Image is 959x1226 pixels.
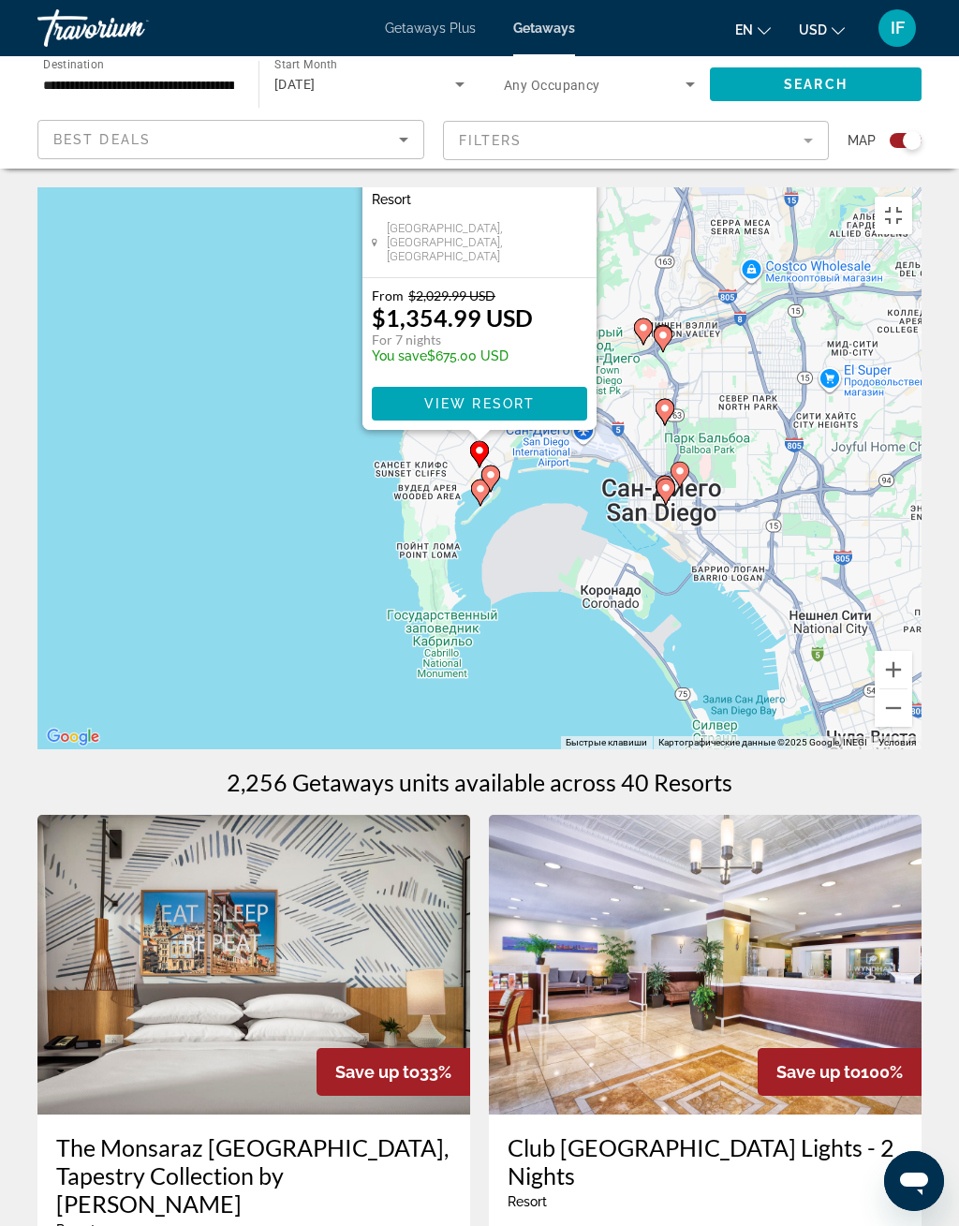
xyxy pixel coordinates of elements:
span: USD [799,22,827,37]
a: Getaways [513,21,575,36]
span: $2,029.99 USD [408,288,495,303]
span: Map [848,127,876,154]
span: Save up to [335,1062,420,1082]
p: $675.00 USD [372,348,533,363]
button: Включить полноэкранный режим [875,197,912,234]
span: From [372,288,404,303]
a: Travorium [37,4,225,52]
button: User Menu [873,8,922,48]
button: Change language [735,16,771,43]
button: Search [710,67,922,101]
span: Any Occupancy [504,78,600,93]
button: Увеличить [875,651,912,688]
span: Картографические данные ©2025 Google, INEGI [658,737,867,747]
button: Быстрые клавиши [566,736,647,749]
button: Filter [443,120,830,161]
div: 100% [758,1048,922,1096]
img: Google [42,725,104,749]
span: View Resort [424,396,535,411]
span: Best Deals [53,132,151,147]
span: You save [372,348,427,363]
p: For 7 nights [372,332,533,348]
img: RY38I01X.jpg [37,815,470,1115]
img: 8562O01X.jpg [489,815,922,1115]
mat-select: Sort by [53,128,408,151]
p: $1,354.99 USD [372,303,533,332]
span: IF [891,19,905,37]
span: Save up to [776,1062,861,1082]
a: Условия (ссылка откроется в новой вкладке) [878,737,916,747]
span: [DATE] [274,77,316,92]
a: The Monsaraz [GEOGRAPHIC_DATA], Tapestry Collection by [PERSON_NAME] [56,1133,451,1218]
a: Club [GEOGRAPHIC_DATA] Lights - 2 Nights [508,1133,903,1189]
span: Resort [372,192,411,207]
h1: 2,256 Getaways units available across 40 Resorts [227,768,732,796]
div: 33% [317,1048,470,1096]
span: en [735,22,753,37]
span: Search [784,77,848,92]
button: Change currency [799,16,845,43]
span: Resort [508,1194,547,1209]
a: Открыть эту область в Google Картах (в новом окне) [42,725,104,749]
button: Уменьшить [875,689,912,727]
span: [GEOGRAPHIC_DATA], [GEOGRAPHIC_DATA], [GEOGRAPHIC_DATA] [387,221,587,263]
span: Destination [43,57,104,70]
button: View Resort [372,387,587,421]
a: Getaways Plus [385,21,476,36]
iframe: Кнопка запуска окна обмена сообщениями [884,1151,944,1211]
span: Start Month [274,58,337,71]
